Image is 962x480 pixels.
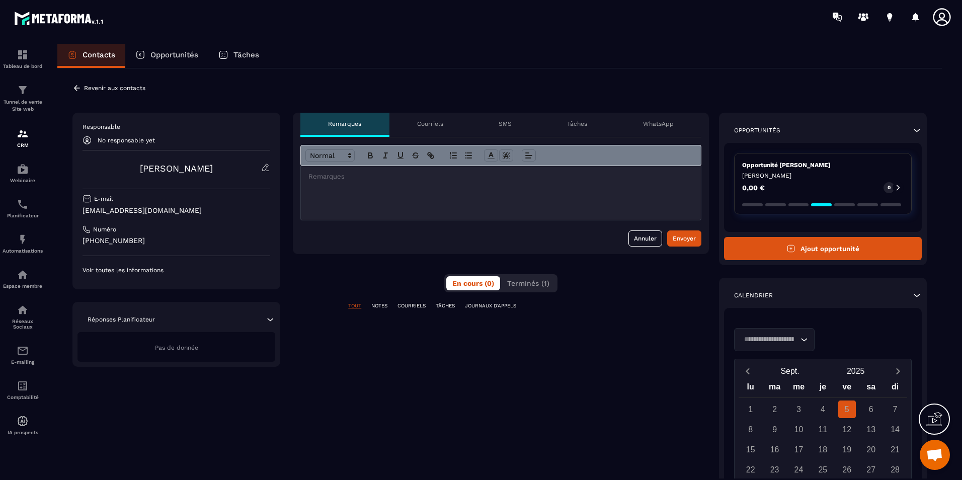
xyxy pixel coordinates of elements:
div: 21 [887,441,904,458]
a: Opportunités [125,44,208,68]
div: lu [739,380,763,397]
p: TOUT [348,302,361,309]
button: Ajout opportunité [724,237,922,260]
div: 26 [838,461,856,478]
div: 19 [838,441,856,458]
p: Webinaire [3,178,43,183]
div: 7 [887,401,904,418]
input: Search for option [741,334,798,345]
a: automationsautomationsWebinaire [3,155,43,191]
a: Tâches [208,44,269,68]
div: 9 [766,421,783,438]
div: 11 [814,421,832,438]
div: je [811,380,835,397]
a: formationformationTunnel de vente Site web [3,76,43,120]
img: logo [14,9,105,27]
p: IA prospects [3,430,43,435]
div: 25 [814,461,832,478]
img: scheduler [17,198,29,210]
p: Tâches [233,50,259,59]
div: ma [763,380,787,397]
div: 16 [766,441,783,458]
img: automations [17,415,29,427]
a: emailemailE-mailing [3,337,43,372]
img: automations [17,163,29,175]
div: 2 [766,401,783,418]
div: 5 [838,401,856,418]
div: 22 [742,461,759,478]
div: 6 [862,401,880,418]
div: 27 [862,461,880,478]
div: 18 [814,441,832,458]
p: Opportunités [150,50,198,59]
div: 12 [838,421,856,438]
div: 3 [790,401,808,418]
div: 20 [862,441,880,458]
div: ve [835,380,859,397]
button: Open months overlay [757,362,823,380]
p: Responsable [83,123,270,131]
a: automationsautomationsAutomatisations [3,226,43,261]
p: JOURNAUX D'APPELS [465,302,516,309]
button: En cours (0) [446,276,500,290]
div: 15 [742,441,759,458]
p: Réponses Planificateur [88,315,155,324]
div: 4 [814,401,832,418]
span: En cours (0) [452,279,494,287]
p: Courriels [417,120,443,128]
div: 8 [742,421,759,438]
div: 17 [790,441,808,458]
p: [EMAIL_ADDRESS][DOMAIN_NAME] [83,206,270,215]
p: NOTES [371,302,387,309]
div: me [787,380,811,397]
img: social-network [17,304,29,316]
a: formationformationCRM [3,120,43,155]
p: Remarques [328,120,361,128]
p: Opportunités [734,126,780,134]
p: Réseaux Sociaux [3,318,43,330]
div: 10 [790,421,808,438]
img: formation [17,128,29,140]
button: Open years overlay [823,362,889,380]
img: formation [17,49,29,61]
p: Planificateur [3,213,43,218]
a: accountantaccountantComptabilité [3,372,43,408]
p: Comptabilité [3,394,43,400]
p: Espace membre [3,283,43,289]
span: Pas de donnée [155,344,198,351]
p: Automatisations [3,248,43,254]
div: Envoyer [673,233,696,244]
p: Numéro [93,225,116,233]
button: Previous month [739,364,757,378]
p: E-mailing [3,359,43,365]
div: Search for option [734,328,815,351]
img: accountant [17,380,29,392]
a: automationsautomationsEspace membre [3,261,43,296]
a: schedulerschedulerPlanificateur [3,191,43,226]
p: CRM [3,142,43,148]
p: Tableau de bord [3,63,43,69]
p: No responsable yet [98,137,155,144]
img: automations [17,269,29,281]
a: [PERSON_NAME] [140,163,213,174]
p: TÂCHES [436,302,455,309]
div: 13 [862,421,880,438]
div: di [883,380,907,397]
img: formation [17,84,29,96]
p: Opportunité [PERSON_NAME] [742,161,904,169]
p: COURRIELS [397,302,426,309]
p: [PERSON_NAME] [742,172,904,180]
p: 0,00 € [742,184,765,191]
button: Next month [889,364,907,378]
p: Voir toutes les informations [83,266,270,274]
p: WhatsApp [643,120,674,128]
div: 24 [790,461,808,478]
span: Terminés (1) [507,279,549,287]
p: [PHONE_NUMBER] [83,236,270,246]
a: social-networksocial-networkRéseaux Sociaux [3,296,43,337]
p: 0 [888,184,891,191]
div: sa [859,380,883,397]
button: Terminés (1) [501,276,555,290]
a: Contacts [57,44,125,68]
p: Tâches [567,120,587,128]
